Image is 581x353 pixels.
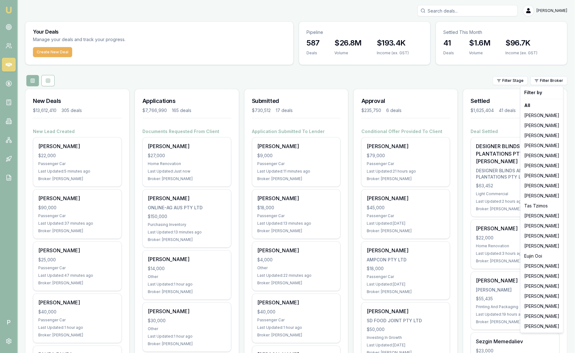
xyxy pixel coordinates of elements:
[522,271,562,281] div: [PERSON_NAME]
[522,120,562,131] div: [PERSON_NAME]
[522,291,562,301] div: [PERSON_NAME]
[522,171,562,181] div: [PERSON_NAME]
[522,261,562,271] div: [PERSON_NAME]
[522,281,562,291] div: [PERSON_NAME]
[522,131,562,141] div: [PERSON_NAME]
[522,311,562,321] div: [PERSON_NAME]
[522,88,562,98] div: Filter by
[522,321,562,331] div: [PERSON_NAME]
[522,251,562,261] div: Eujin Ooi
[522,151,562,161] div: [PERSON_NAME]
[522,231,562,241] div: [PERSON_NAME]
[522,301,562,311] div: [PERSON_NAME]
[522,161,562,171] div: [PERSON_NAME]
[522,221,562,231] div: [PERSON_NAME]
[522,181,562,191] div: [PERSON_NAME]
[522,191,562,201] div: [PERSON_NAME]
[522,241,562,251] div: [PERSON_NAME]
[522,141,562,151] div: [PERSON_NAME]
[522,110,562,120] div: [PERSON_NAME]
[522,201,562,211] div: Tas Tzimos
[524,102,530,109] strong: All
[522,211,562,221] div: [PERSON_NAME]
